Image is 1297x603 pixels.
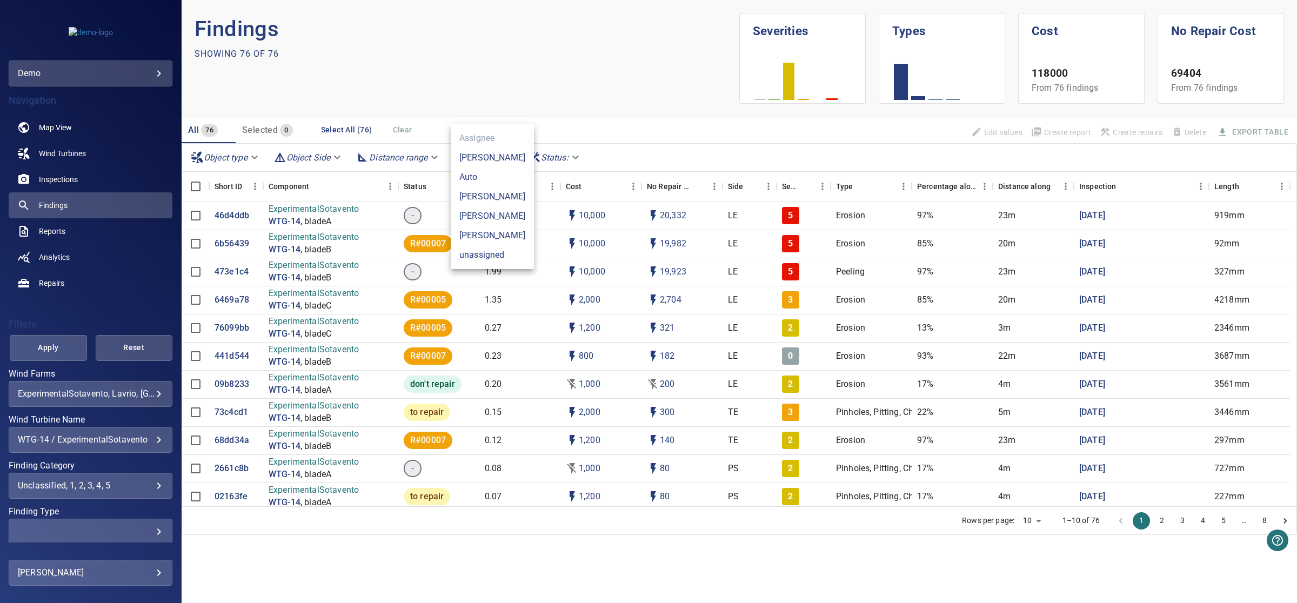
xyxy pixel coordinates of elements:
[451,206,534,226] li: [PERSON_NAME]
[451,226,534,245] li: [PERSON_NAME]
[451,148,534,167] li: [PERSON_NAME]
[451,187,534,206] li: [PERSON_NAME]
[451,245,534,265] li: unassigned
[451,167,534,187] li: Auto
